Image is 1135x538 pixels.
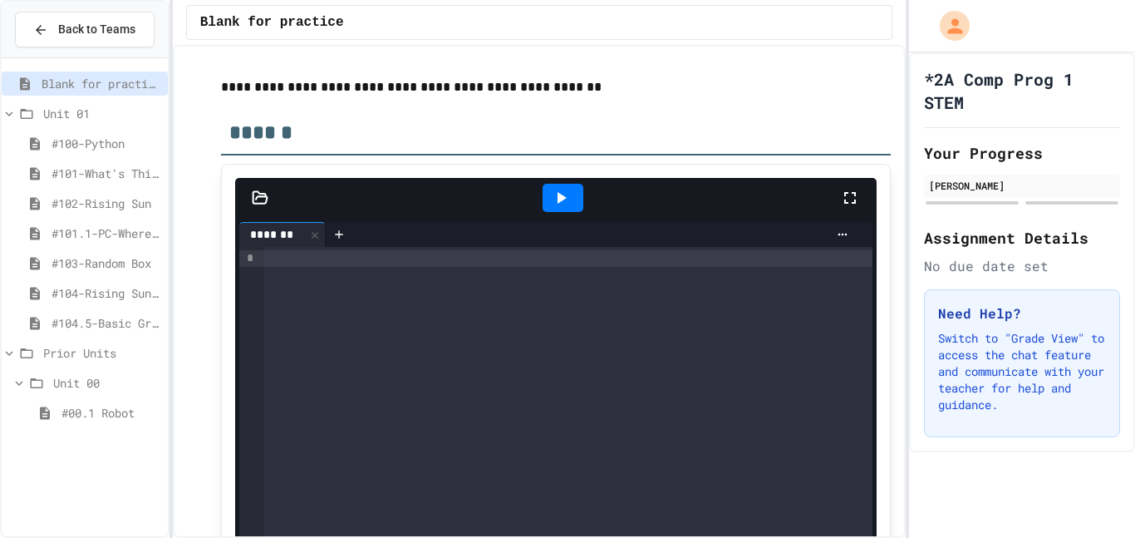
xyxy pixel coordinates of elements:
[924,226,1120,249] h2: Assignment Details
[43,344,161,362] span: Prior Units
[43,105,161,122] span: Unit 01
[938,304,1106,323] h3: Need Help?
[938,330,1106,413] p: Switch to "Grade View" to access the chat feature and communicate with your teacher for help and ...
[42,75,161,92] span: Blank for practice
[52,135,161,152] span: #100-Python
[53,374,161,392] span: Unit 00
[58,21,135,38] span: Back to Teams
[200,12,344,32] span: Blank for practice
[922,7,974,45] div: My Account
[929,178,1115,193] div: [PERSON_NAME]
[15,12,155,47] button: Back to Teams
[924,141,1120,165] h2: Your Progress
[52,284,161,302] span: #104-Rising Sun Plus
[924,67,1120,114] h1: *2A Comp Prog 1 STEM
[61,404,161,422] span: #00.1 Robot
[52,225,161,242] span: #101.1-PC-Where am I?
[52,314,161,332] span: #104.5-Basic Graphics Review
[52,195,161,212] span: #102-Rising Sun
[52,165,161,182] span: #101-What's This ??
[924,256,1120,276] div: No due date set
[52,254,161,272] span: #103-Random Box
